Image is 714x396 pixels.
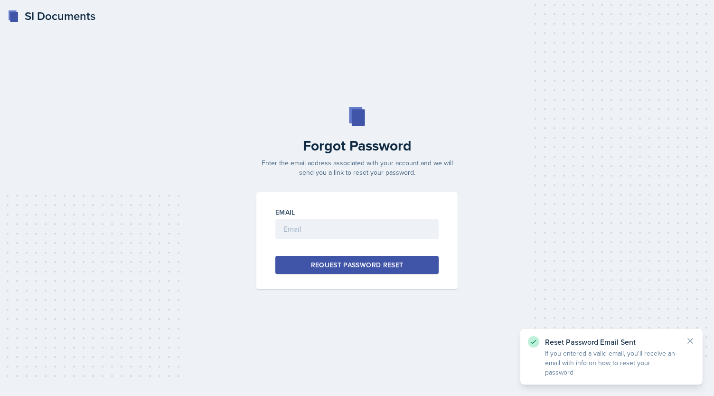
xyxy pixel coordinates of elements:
[275,256,439,274] button: Request Password Reset
[251,137,463,154] h2: Forgot Password
[545,337,678,347] p: Reset Password Email Sent
[545,349,678,377] p: If you entered a valid email, you'll receive an email with info on how to reset your password
[275,207,295,217] label: Email
[311,260,404,270] div: Request Password Reset
[251,158,463,177] p: Enter the email address associated with your account and we will send you a link to reset your pa...
[275,219,439,239] input: Email
[8,8,95,25] a: SI Documents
